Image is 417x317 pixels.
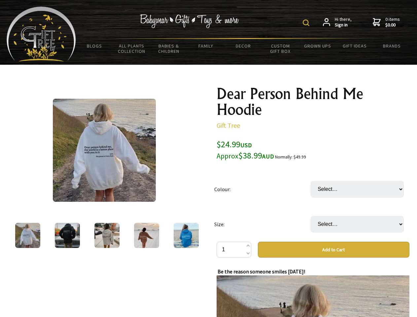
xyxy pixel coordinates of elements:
a: Decor [225,39,262,53]
strong: $0.00 [385,22,400,28]
td: Size: [214,207,311,242]
img: Babywear - Gifts - Toys & more [140,14,239,28]
a: Babies & Children [150,39,188,58]
span: 0 items [385,16,400,28]
a: Hi there,Sign in [323,17,352,28]
span: $24.99 $38.99 [217,139,274,161]
button: Add to Cart [258,242,409,258]
img: Dear Person Behind Me Hoodie [94,223,120,248]
small: Approx [217,152,238,160]
a: Family [188,39,225,53]
h1: Dear Person Behind Me Hoodie [217,86,409,118]
img: product search [303,19,309,26]
img: Dear Person Behind Me Hoodie [55,223,80,248]
span: USD [240,141,252,149]
a: 0 items$0.00 [373,17,400,28]
a: BLOGS [76,39,113,53]
img: Dear Person Behind Me Hoodie [53,99,156,202]
a: Brands [373,39,411,53]
a: Gift Tree [217,121,240,129]
img: Dear Person Behind Me Hoodie [15,223,40,248]
img: Babyware - Gifts - Toys and more... [7,7,76,61]
small: Normally: $49.99 [275,154,306,160]
a: Gift Ideas [336,39,373,53]
img: Dear Person Behind Me Hoodie [174,223,199,248]
img: Dear Person Behind Me Hoodie [134,223,159,248]
span: Hi there, [335,17,352,28]
a: All Plants Collection [113,39,151,58]
strong: Sign in [335,22,352,28]
a: Grown Ups [299,39,336,53]
td: Colour: [214,172,311,207]
a: Custom Gift Box [262,39,299,58]
span: AUD [262,153,274,160]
